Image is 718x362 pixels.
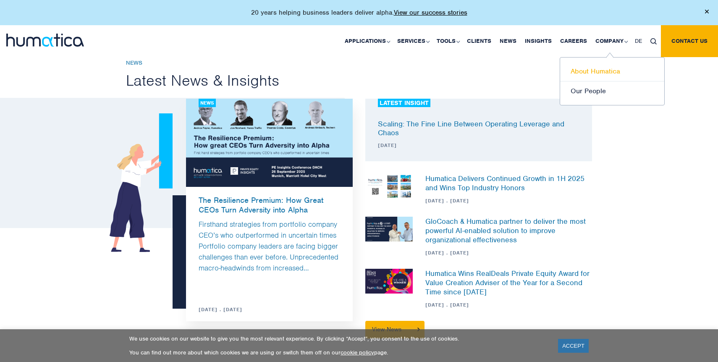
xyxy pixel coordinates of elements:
[521,25,556,57] a: Insights
[425,174,584,192] a: Humatica Delivers Continued Growth in 1H 2025 and Wins Top Industry Honors
[365,217,413,241] img: News
[129,349,548,356] p: You can find out more about which cookies we are using or switch them off on our page.
[394,8,467,17] a: View our success stories
[186,187,353,215] a: The Resilience Premium: How Great CEOs Turn Adversity into Alpha
[129,335,548,342] p: We use cookies on our website to give you the most relevant experience. By clicking “Accept”, you...
[560,62,664,81] a: About Humatica
[495,25,521,57] a: News
[591,25,631,57] a: Company
[425,269,590,296] a: Humatica Wins RealDeals Private Equity Award for Value Creation Adviser of the Year for a Second ...
[631,25,646,57] a: DE
[341,25,393,57] a: Applications
[199,220,338,273] a: Firsthand strategies from portfolio company CEO’s who outperformed in uncertain times Portfolio c...
[425,217,586,244] a: GloCoach & Humatica partner to deliver the most powerful AI-enabled solution to improve organizat...
[432,25,463,57] a: Tools
[126,60,592,67] h6: News
[556,25,591,57] a: Careers
[199,99,216,107] div: News
[251,8,467,17] p: 20 years helping business leaders deliver alpha.
[650,38,657,45] img: search_icon
[635,37,642,45] span: DE
[186,306,242,313] span: [DATE] . [DATE]
[126,71,592,90] h2: Latest News & Insights
[365,321,425,338] a: View News
[463,25,495,57] a: Clients
[6,34,84,47] img: logo
[393,25,432,57] a: Services
[560,81,664,101] a: Our People
[186,99,353,187] img: blog1
[558,339,589,353] a: ACCEPT
[417,328,420,331] img: arrowicon
[378,142,567,149] span: [DATE]
[425,302,592,308] span: [DATE] . [DATE]
[341,349,374,356] a: cookie policy
[425,197,592,204] span: [DATE] . [DATE]
[378,119,564,138] a: Scaling: The Fine Line Between Operating Leverage and Chaos
[365,269,413,294] img: News
[110,113,173,252] img: newsgirl
[365,174,413,199] img: News
[378,99,430,107] div: LATEST INSIGHT
[425,249,592,256] span: [DATE] . [DATE]
[661,25,718,57] a: Contact us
